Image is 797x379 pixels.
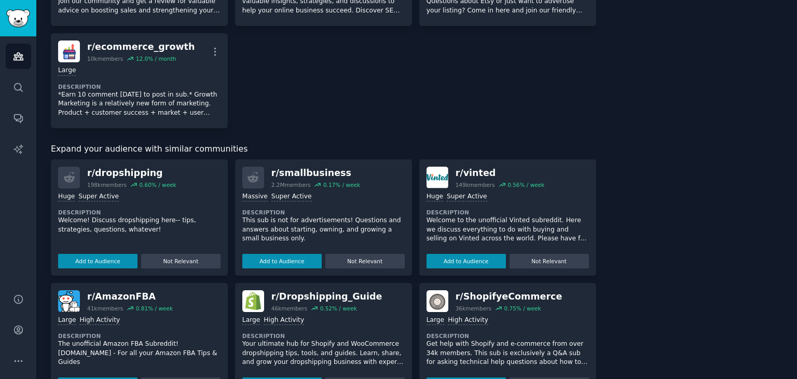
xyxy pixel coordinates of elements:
[427,192,443,202] div: Huge
[87,167,176,180] div: r/ dropshipping
[448,316,488,326] div: High Activity
[58,340,221,367] p: The unofficial Amazon FBA Subreddit! [DOMAIN_NAME] - For all your Amazon FBA Tips & Guides
[456,305,491,312] div: 36k members
[427,209,589,216] dt: Description
[87,181,127,188] div: 198k members
[58,40,80,62] img: ecommerce_growth
[507,181,544,188] div: 0.56 % / week
[427,254,506,268] button: Add to Audience
[427,290,448,312] img: ShopifyeCommerce
[87,40,195,53] div: r/ ecommerce_growth
[58,66,76,76] div: Large
[136,55,176,62] div: 12.0 % / month
[242,316,260,326] div: Large
[6,9,30,28] img: GummySearch logo
[51,143,248,156] span: Expand your audience with similar communities
[510,254,589,268] button: Not Relevant
[427,316,444,326] div: Large
[242,254,322,268] button: Add to Audience
[271,167,360,180] div: r/ smallbusiness
[79,316,120,326] div: High Activity
[58,290,80,312] img: AmazonFBA
[456,290,562,303] div: r/ ShopifyeCommerce
[242,332,405,340] dt: Description
[242,340,405,367] p: Your ultimate hub for Shopify and WooCommerce dropshipping tips, tools, and guides. Learn, share,...
[58,90,221,118] p: *Earn 10 comment [DATE] to post in sub.* Growth Marketing is a relatively new form of marketing. ...
[58,254,138,268] button: Add to Audience
[78,192,119,202] div: Super Active
[58,216,221,234] p: Welcome! Discuss dropshipping here-- tips, strategies, questions, whatever!
[271,290,382,303] div: r/ Dropshipping_Guide
[242,290,264,312] img: Dropshipping_Guide
[271,192,312,202] div: Super Active
[87,305,123,312] div: 41k members
[58,209,221,216] dt: Description
[504,305,541,312] div: 0.75 % / week
[87,55,123,62] div: 10k members
[271,305,307,312] div: 46k members
[141,254,221,268] button: Not Relevant
[58,332,221,340] dt: Description
[447,192,487,202] div: Super Active
[456,167,545,180] div: r/ vinted
[87,290,173,303] div: r/ AmazonFBA
[456,181,495,188] div: 149k members
[242,209,405,216] dt: Description
[136,305,173,312] div: 0.81 % / week
[139,181,176,188] div: 0.60 % / week
[427,167,448,188] img: vinted
[427,332,589,340] dt: Description
[242,216,405,243] p: This sub is not for advertisements! Questions and answers about starting, owning, and growing a s...
[427,216,589,243] p: Welcome to the unofficial Vinted subreddit. Here we discuss everything to do with buying and sell...
[325,254,405,268] button: Not Relevant
[58,316,76,326] div: Large
[51,33,228,128] a: ecommerce_growthr/ecommerce_growth10kmembers12.0% / monthLargeDescription*Earn 10 comment [DATE] ...
[58,192,75,202] div: Huge
[58,83,221,90] dt: Description
[427,340,589,367] p: Get help with Shopify and e-commerce from over 34k members. This sub is exclusively a Q&A sub for...
[264,316,304,326] div: High Activity
[323,181,360,188] div: 0.17 % / week
[242,192,268,202] div: Massive
[271,181,311,188] div: 2.2M members
[320,305,357,312] div: 0.52 % / week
